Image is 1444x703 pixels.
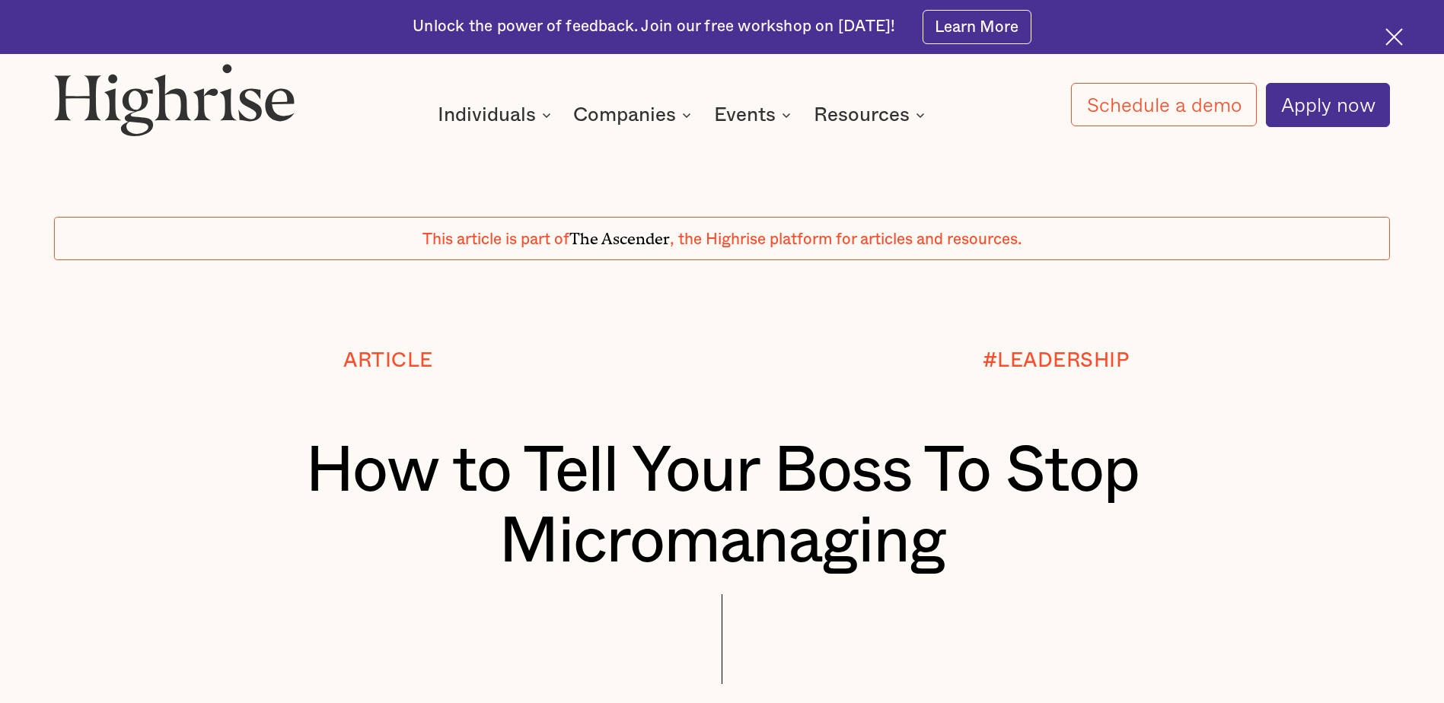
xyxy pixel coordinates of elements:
div: Companies [573,106,696,124]
div: Article [343,350,433,372]
a: Schedule a demo [1071,83,1256,126]
h1: How to Tell Your Boss To Stop Micromanaging [110,436,1334,577]
span: This article is part of [422,231,569,247]
span: The Ascender [569,226,670,245]
div: Events [714,106,795,124]
img: Cross icon [1385,28,1403,46]
div: #LEADERSHIP [983,350,1130,372]
div: Individuals [438,106,556,124]
div: Unlock the power of feedback. Join our free workshop on [DATE]! [413,16,895,37]
div: Companies [573,106,676,124]
div: Resources [814,106,910,124]
a: Learn More [923,10,1031,44]
span: , the Highrise platform for articles and resources. [670,231,1022,247]
a: Apply now [1266,83,1390,127]
img: Highrise logo [54,63,295,136]
div: Resources [814,106,929,124]
div: Individuals [438,106,536,124]
div: Events [714,106,776,124]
